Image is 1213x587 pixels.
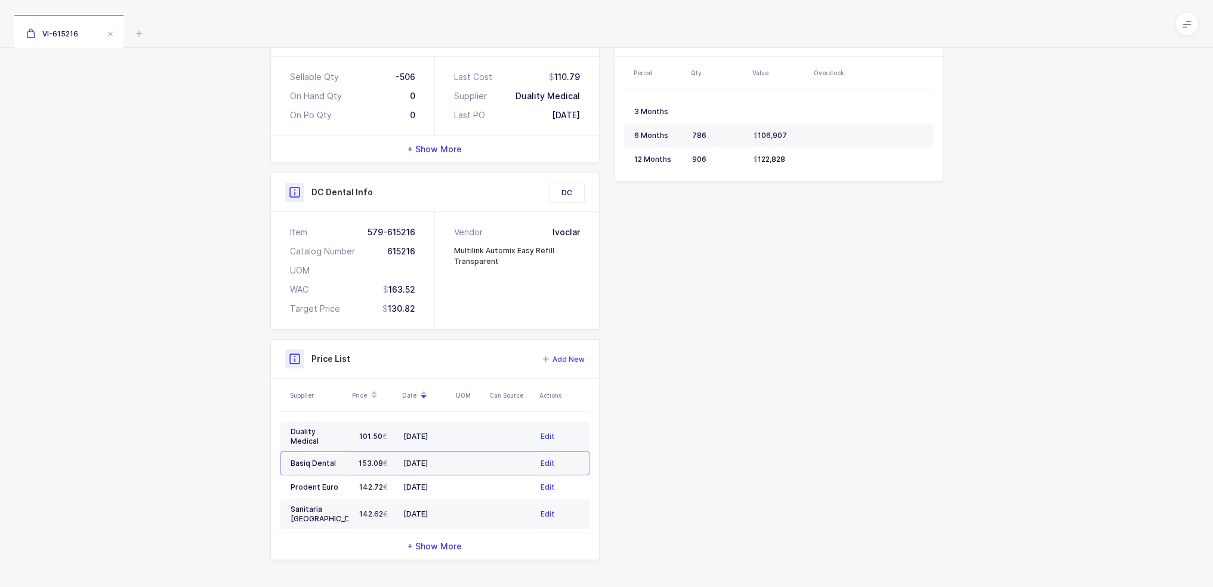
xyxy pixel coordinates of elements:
div: Actions [539,391,586,400]
div: -506 [396,71,415,83]
span: 906 [692,155,706,164]
div: Last PO [454,109,485,121]
div: On Po Qty [290,109,332,121]
div: 3 Months [634,107,683,116]
div: 12 Months [634,155,683,164]
div: Period [634,68,684,78]
div: 110.79 [549,71,580,83]
button: Edit [541,481,555,493]
div: Ivoclar [553,226,580,238]
div: Target Price [290,303,340,315]
button: Edit [541,457,555,469]
div: Supplier [290,391,345,400]
div: Basiq Dental [291,459,344,468]
div: UOM [290,265,310,276]
span: + Show More [408,143,462,155]
div: DC [550,183,584,202]
div: WAC [290,284,308,296]
span: VI-615216 [26,29,78,38]
span: Add New [553,354,585,365]
div: Sanitaria [GEOGRAPHIC_DATA] [291,505,344,524]
div: Prodent Euro [291,482,344,492]
div: 163.52 [383,284,415,296]
div: Multilink Automix Easy Refill Transparent [454,245,580,267]
div: 0 [410,109,415,121]
div: + Show More [271,136,599,162]
div: 0 [410,90,415,102]
span: 142.72 [359,482,388,492]
button: Edit [541,508,555,520]
div: On Hand Qty [290,90,342,102]
div: 6 Months [634,131,683,140]
span: 786 [692,131,706,140]
div: [DATE] [403,509,447,519]
div: Overstock [814,68,868,78]
span: 106,907 [754,131,787,140]
div: [DATE] [403,482,447,492]
div: Price [352,385,395,405]
div: Duality Medical [291,427,344,446]
div: Vendor [454,226,487,238]
div: [DATE] [403,459,447,468]
div: [DATE] [552,109,580,121]
div: UOM [456,391,482,400]
button: Edit [541,431,555,442]
h3: Price List [311,353,350,365]
button: Add New [542,354,585,365]
h3: DC Dental Info [311,186,373,198]
span: 142.62 [359,509,388,519]
div: 130.82 [382,303,415,315]
div: [DATE] [403,432,447,441]
span: + Show More [408,540,462,552]
div: Value [752,68,807,78]
div: Duality Medical [516,90,580,102]
div: Qty [691,68,745,78]
span: 122,828 [754,155,785,164]
div: Sellable Qty [290,71,339,83]
div: Can Source [489,391,532,400]
div: Supplier [454,90,487,102]
div: Date [402,385,449,405]
div: Last Cost [454,71,492,83]
span: 153.08 [359,459,388,468]
div: + Show More [271,533,599,560]
span: 101.50 [359,432,387,441]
